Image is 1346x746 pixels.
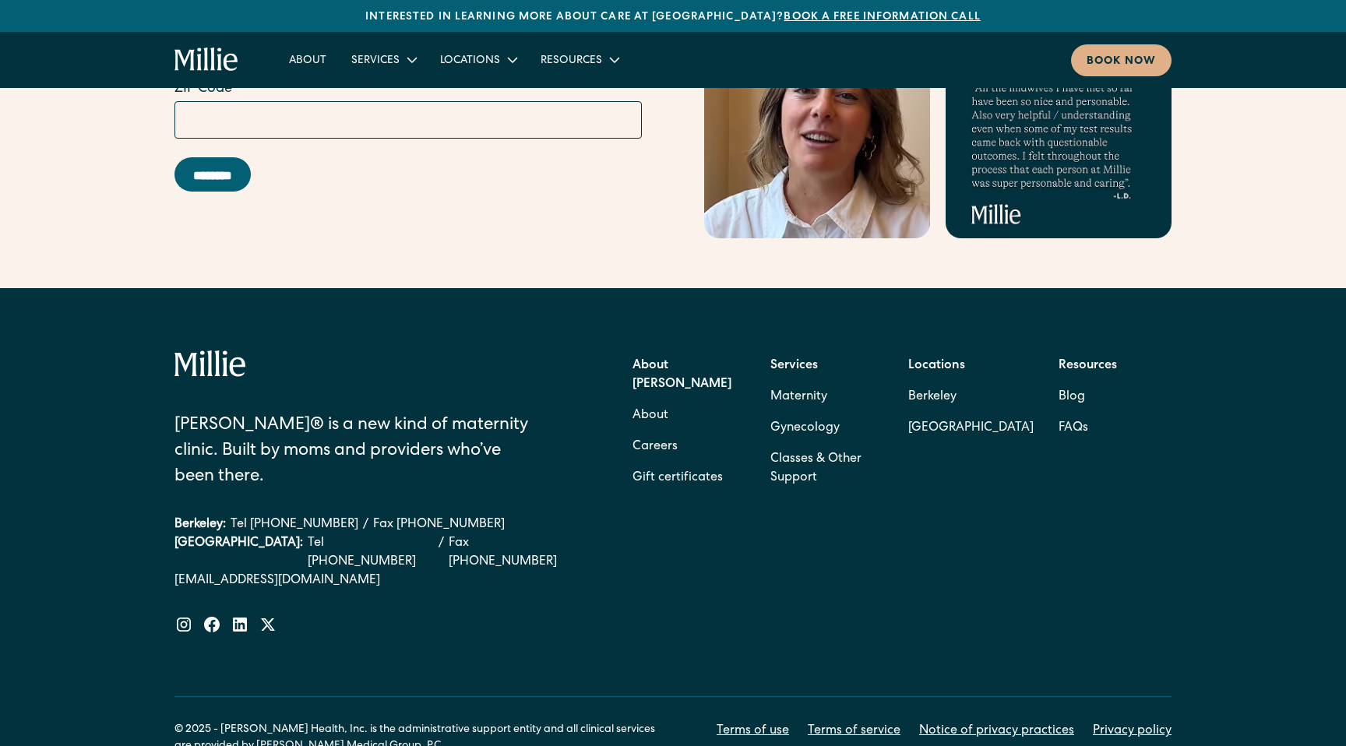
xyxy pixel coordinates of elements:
a: Tel [PHONE_NUMBER] [231,516,358,534]
div: Resources [528,47,630,72]
a: Classes & Other Support [770,444,883,494]
a: About [632,400,668,431]
div: Berkeley: [174,516,226,534]
strong: Services [770,360,818,372]
a: Berkeley [908,382,1034,413]
a: Fax [PHONE_NUMBER] [449,534,579,572]
strong: Resources [1059,360,1117,372]
a: Book now [1071,44,1172,76]
a: home [174,48,239,72]
a: Careers [632,431,678,463]
a: Maternity [770,382,827,413]
a: Tel [PHONE_NUMBER] [308,534,434,572]
a: Fax [PHONE_NUMBER] [373,516,505,534]
div: Locations [440,53,500,69]
a: FAQs [1059,413,1088,444]
div: / [363,516,368,534]
a: Gynecology [770,413,840,444]
a: Privacy policy [1093,722,1172,741]
a: Book a free information call [784,12,980,23]
div: [GEOGRAPHIC_DATA]: [174,534,303,572]
a: Terms of service [808,722,900,741]
a: [EMAIL_ADDRESS][DOMAIN_NAME] [174,572,579,590]
a: About [277,47,339,72]
strong: Locations [908,360,965,372]
a: Terms of use [717,722,789,741]
label: ZIP Code [174,79,642,100]
div: Services [339,47,428,72]
div: / [439,534,444,572]
div: Resources [541,53,602,69]
div: Services [351,53,400,69]
a: Notice of privacy practices [919,722,1074,741]
strong: About [PERSON_NAME] [632,360,731,391]
div: [PERSON_NAME]® is a new kind of maternity clinic. Built by moms and providers who’ve been there. [174,413,541,491]
div: Locations [428,47,528,72]
a: Blog [1059,382,1085,413]
a: [GEOGRAPHIC_DATA] [908,413,1034,444]
a: Gift certificates [632,463,723,494]
div: Book now [1087,54,1156,70]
